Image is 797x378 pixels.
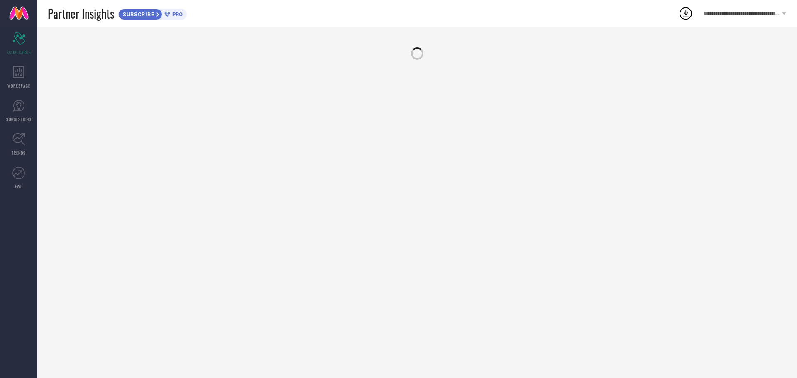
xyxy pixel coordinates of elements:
a: SUBSCRIBEPRO [118,7,187,20]
span: SUBSCRIBE [119,11,156,17]
span: TRENDS [12,150,26,156]
span: Partner Insights [48,5,114,22]
div: Open download list [678,6,693,21]
span: PRO [170,11,183,17]
span: SCORECARDS [7,49,31,55]
span: WORKSPACE [7,83,30,89]
span: SUGGESTIONS [6,116,32,122]
span: FWD [15,183,23,190]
